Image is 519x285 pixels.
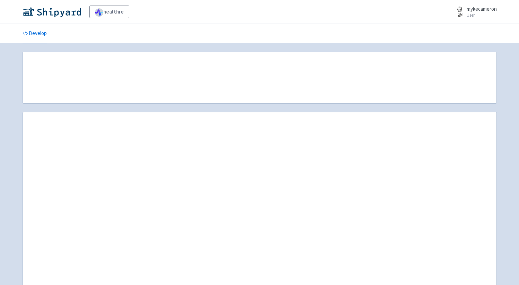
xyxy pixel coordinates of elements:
span: mykecameron [467,6,497,12]
a: mykecameron User [449,6,497,17]
small: User [467,13,497,17]
img: Shipyard logo [23,6,81,17]
a: healthie [89,6,129,18]
a: Develop [23,24,47,43]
